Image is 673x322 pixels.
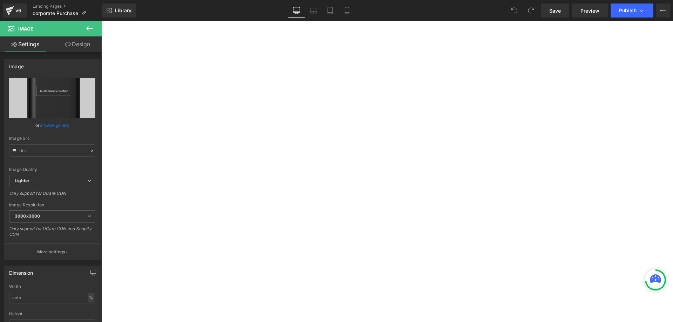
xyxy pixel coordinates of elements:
[9,266,33,276] div: Dimension
[33,4,102,9] a: Landing Pages
[580,7,599,14] span: Preview
[305,4,322,18] a: Laptop
[88,293,94,302] div: %
[9,60,24,69] div: Image
[507,4,521,18] button: Undo
[52,36,103,52] a: Design
[15,213,40,219] b: 3000x3000
[339,4,355,18] a: Mobile
[9,191,95,201] div: Only support for UCare CDN
[524,4,538,18] button: Redo
[4,244,100,260] button: More settings
[3,4,27,18] a: v6
[572,4,608,18] a: Preview
[288,4,305,18] a: Desktop
[611,4,653,18] button: Publish
[9,311,95,316] div: Height
[37,249,65,255] p: More settings
[102,4,136,18] a: New Library
[18,26,33,32] span: Image
[9,144,95,157] input: Link
[40,119,69,131] a: Browse gallery
[549,7,561,14] span: Save
[115,7,131,14] span: Library
[9,136,95,141] div: Image Src
[33,11,78,16] span: corporate Purchase
[9,122,95,129] div: or
[9,292,95,303] input: auto
[15,178,29,183] b: Lighter
[322,4,339,18] a: Tablet
[656,4,670,18] button: More
[14,6,23,15] div: v6
[9,203,95,207] div: Image Resolution
[9,167,95,172] div: Image Quality
[619,8,637,13] span: Publish
[9,226,95,242] div: Only support for UCare CDN and Shopify CDN
[9,284,95,289] div: Width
